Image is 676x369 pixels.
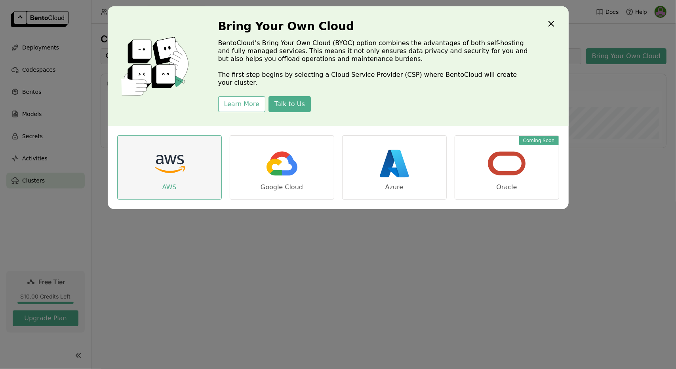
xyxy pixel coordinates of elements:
a: Google Cloud [230,135,334,200]
img: aws [150,144,189,183]
a: Coming SoonOracle [455,135,559,200]
div: Oracle [496,183,517,191]
h3: Bring Your Own Cloud [218,20,531,33]
div: dialog [108,6,569,209]
img: oracle [487,144,527,183]
a: Azure [342,135,447,200]
a: AWS [117,135,222,200]
div: AWS [162,183,176,191]
div: Google Cloud [261,183,303,191]
button: Talk to Us [268,96,311,112]
div: Coming Soon [519,136,559,145]
p: BentoCloud’s Bring Your Own Cloud (BYOC) option combines the advantages of both self-hosting and ... [218,39,531,87]
img: cover onboarding [114,36,199,96]
div: Azure [385,183,404,191]
button: Learn More [218,96,265,112]
img: gcp [262,144,302,183]
div: Close [547,19,556,30]
img: azure [375,144,414,183]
